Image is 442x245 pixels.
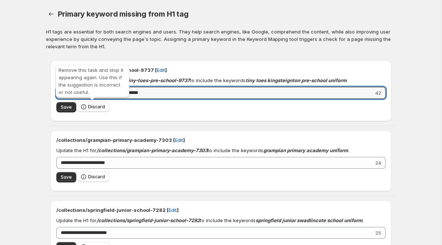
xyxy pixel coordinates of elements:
[56,217,364,224] p: Update the H1 for to include the keywords .
[169,206,177,214] span: Edit
[164,204,181,216] button: Edit
[246,77,347,83] strong: tiny toes kingsteignton pre-school uniform
[78,172,109,182] button: Discard
[97,77,190,83] strong: /collections/tiny-toes-pre-school-9737
[46,28,396,50] p: H1 tags are essential for both search engines and users. They help search engines, like Google, c...
[61,104,72,110] span: Save
[157,66,165,74] span: Edit
[263,147,348,153] strong: grampian primary academy uniform
[175,136,183,144] span: Edit
[56,66,386,74] p: /collections/tiny-toes-pre-school-9737 [ ]
[97,217,200,223] strong: /collections/springfield-junior-school-7282
[56,206,386,214] p: /collections/springfield-junior-school-7282 [ ]
[171,134,187,146] button: Edit
[152,64,169,76] button: Edit
[61,174,72,180] span: Save
[56,77,348,84] p: Update the H1 for to include the keywords .
[88,174,105,180] span: Discard
[56,136,386,144] p: /collections/grampian-primary-academy-7303 [ ]
[56,172,76,182] button: Save
[97,147,208,153] strong: /collections/grampian-primary-academy-7303
[88,104,105,110] span: Discard
[56,102,76,112] button: Save
[78,102,109,112] button: Discard
[58,10,189,18] span: Primary keyword missing from H1 tag
[56,147,349,154] p: Update the H1 for to include the keywords .
[256,217,362,223] strong: springfield junior swadlincote school uniform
